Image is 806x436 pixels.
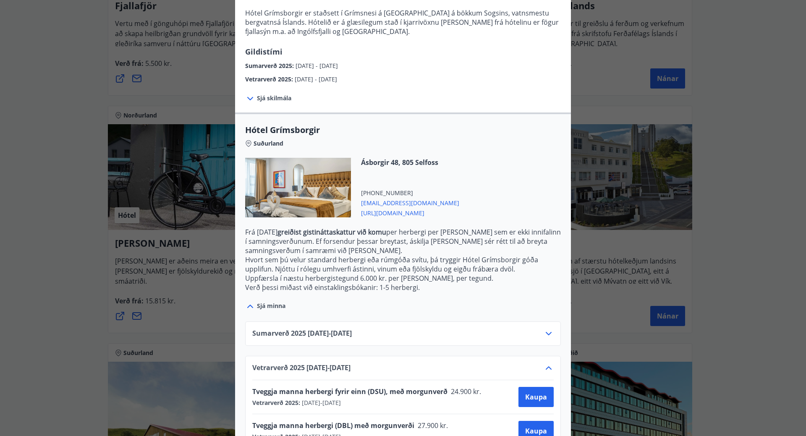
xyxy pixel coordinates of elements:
p: Hótel Grímsborgir er staðsett í Grímsnesi á [GEOGRAPHIC_DATA] á bökkum Sogsins, vatnsmestu bergva... [245,8,561,36]
span: Sjá minna [257,302,285,310]
span: [DATE] - [DATE] [295,75,337,83]
span: Ásborgir 48, 805 Selfoss [361,158,459,167]
span: Sjá skilmála [257,94,291,102]
p: Verð þessi miðast við einstaklingsbókanir: 1-5 herbergi. [245,283,561,292]
span: [URL][DOMAIN_NAME] [361,207,459,217]
span: Sumarverð 2025 : [245,62,296,70]
span: [PHONE_NUMBER] [361,189,459,197]
strong: greiðist gistináttaskattur við komu [277,227,386,237]
span: Suðurland [254,139,283,148]
p: Uppfærsla í næstu herbergistegund 6.000 kr. per [PERSON_NAME], per tegund. [245,274,561,283]
span: [DATE] - [DATE] [296,62,338,70]
span: [EMAIL_ADDRESS][DOMAIN_NAME] [361,197,459,207]
span: Gildistími [245,47,283,57]
span: Hótel Grímsborgir [245,124,561,136]
p: Frá [DATE] per herbergi per [PERSON_NAME] sem er ekki innifalinn í samningsverðunum. Ef forsendur... [245,227,561,255]
p: Hvort sem þú velur standard herbergi eða rúmgóða svítu, þá tryggir Hótel Grímsborgir góða upplifu... [245,255,561,274]
span: Vetrarverð 2025 : [245,75,295,83]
